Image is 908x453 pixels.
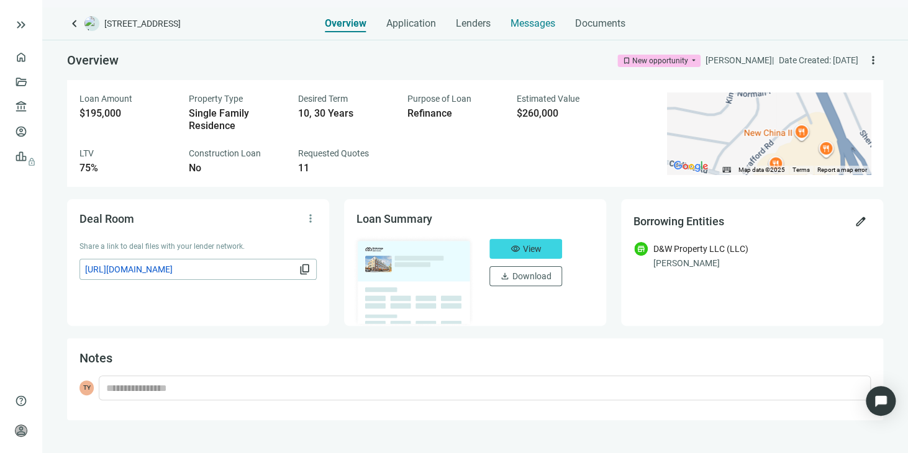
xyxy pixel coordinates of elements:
[670,158,711,174] img: Google
[653,256,871,270] div: [PERSON_NAME]
[512,271,552,281] span: Download
[85,262,296,276] span: [URL][DOMAIN_NAME]
[356,212,432,225] span: Loan Summary
[79,351,112,366] span: Notes
[79,242,245,251] span: Share a link to deal files with your lender network.
[189,107,283,132] div: Single Family Residence
[84,16,99,31] img: deal-logo
[67,16,82,31] a: keyboard_arrow_left
[14,17,29,32] button: keyboard_double_arrow_right
[79,94,132,104] span: Loan Amount
[500,271,510,281] span: download
[67,53,119,68] span: Overview
[104,17,181,30] span: [STREET_ADDRESS]
[738,166,785,173] span: Map data ©2025
[633,215,724,228] span: Borrowing Entities
[298,162,393,174] div: 11
[407,94,471,104] span: Purpose of Loan
[706,53,774,67] div: [PERSON_NAME] |
[779,53,858,67] div: Date Created: [DATE]
[863,50,883,70] button: more_vert
[189,148,261,158] span: Construction Loan
[851,212,871,231] button: edit
[622,56,631,65] span: bookmark
[653,242,748,256] div: D&W Property LLC (LLC)
[510,244,520,254] span: visibility
[325,17,366,30] span: Overview
[299,263,311,276] span: content_copy
[79,107,174,120] div: $195,000
[189,94,243,104] span: Property Type
[456,17,491,30] span: Lenders
[353,235,474,327] img: dealOverviewImg
[522,244,541,254] span: View
[855,215,867,228] span: edit
[298,148,369,158] span: Requested Quotes
[517,107,611,120] div: $260,000
[79,212,134,225] span: Deal Room
[189,162,283,174] div: No
[79,380,94,395] span: TY
[817,166,867,173] a: Report a map error
[298,107,393,120] div: 10, 30 Years
[670,158,711,174] a: Open this area in Google Maps (opens a new window)
[304,212,317,225] span: more_vert
[407,107,502,120] div: Refinance
[298,94,348,104] span: Desired Term
[722,166,731,174] button: Keyboard shortcuts
[511,17,555,29] span: Messages
[575,17,625,30] span: Documents
[489,266,562,286] button: downloadDownload
[632,55,688,67] div: New opportunity
[489,239,562,259] button: visibilityView
[15,395,27,407] span: help
[866,386,896,416] div: Open Intercom Messenger
[792,166,810,173] a: Terms
[15,424,27,437] span: person
[386,17,436,30] span: Application
[79,162,174,174] div: 75%
[867,54,879,66] span: more_vert
[301,209,320,228] button: more_vert
[517,94,579,104] span: Estimated Value
[79,148,94,158] span: LTV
